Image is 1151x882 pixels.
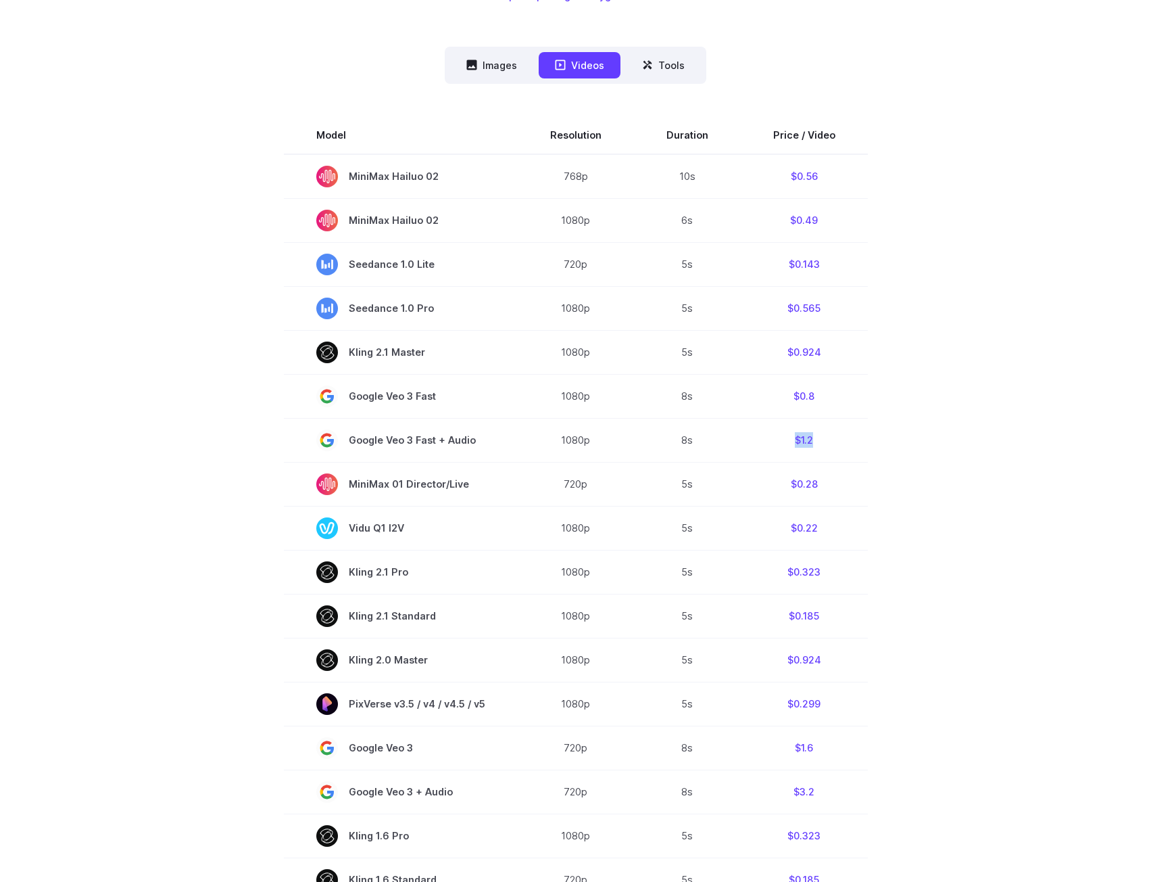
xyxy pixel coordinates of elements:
[518,638,634,682] td: 1080p
[518,462,634,506] td: 720p
[634,330,741,374] td: 5s
[634,154,741,199] td: 10s
[741,154,868,199] td: $0.56
[518,330,634,374] td: 1080p
[518,814,634,858] td: 1080p
[316,298,485,319] span: Seedance 1.0 Pro
[741,286,868,330] td: $0.565
[518,116,634,154] th: Resolution
[518,506,634,550] td: 1080p
[634,814,741,858] td: 5s
[741,374,868,418] td: $0.8
[741,330,868,374] td: $0.924
[518,418,634,462] td: 1080p
[741,242,868,286] td: $0.143
[316,254,485,275] span: Seedance 1.0 Lite
[450,52,533,78] button: Images
[634,638,741,682] td: 5s
[316,561,485,583] span: Kling 2.1 Pro
[741,506,868,550] td: $0.22
[634,550,741,594] td: 5s
[741,726,868,770] td: $1.6
[518,726,634,770] td: 720p
[518,770,634,814] td: 720p
[316,605,485,627] span: Kling 2.1 Standard
[316,210,485,231] span: MiniMax Hailuo 02
[316,430,485,451] span: Google Veo 3 Fast + Audio
[316,386,485,407] span: Google Veo 3 Fast
[741,682,868,726] td: $0.299
[634,198,741,242] td: 6s
[741,462,868,506] td: $0.28
[741,770,868,814] td: $3.2
[316,781,485,803] span: Google Veo 3 + Audio
[284,116,518,154] th: Model
[316,737,485,759] span: Google Veo 3
[518,594,634,638] td: 1080p
[741,638,868,682] td: $0.924
[518,550,634,594] td: 1080p
[539,52,620,78] button: Videos
[626,52,701,78] button: Tools
[316,649,485,671] span: Kling 2.0 Master
[316,166,485,187] span: MiniMax Hailuo 02
[634,506,741,550] td: 5s
[634,682,741,726] td: 5s
[316,693,485,715] span: PixVerse v3.5 / v4 / v4.5 / v5
[634,726,741,770] td: 8s
[518,374,634,418] td: 1080p
[741,550,868,594] td: $0.323
[741,594,868,638] td: $0.185
[741,198,868,242] td: $0.49
[316,825,485,847] span: Kling 1.6 Pro
[741,814,868,858] td: $0.323
[634,286,741,330] td: 5s
[634,462,741,506] td: 5s
[518,286,634,330] td: 1080p
[316,473,485,495] span: MiniMax 01 Director/Live
[316,342,485,363] span: Kling 2.1 Master
[634,418,741,462] td: 8s
[634,374,741,418] td: 8s
[518,242,634,286] td: 720p
[634,116,741,154] th: Duration
[518,154,634,199] td: 768p
[634,242,741,286] td: 5s
[518,198,634,242] td: 1080p
[518,682,634,726] td: 1080p
[634,594,741,638] td: 5s
[741,418,868,462] td: $1.2
[634,770,741,814] td: 8s
[741,116,868,154] th: Price / Video
[316,517,485,539] span: Vidu Q1 I2V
